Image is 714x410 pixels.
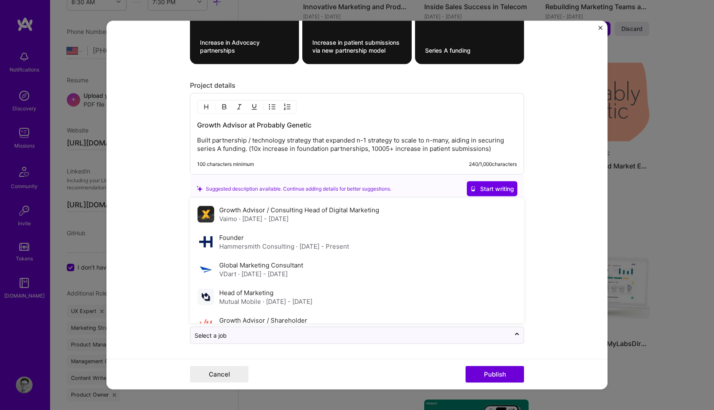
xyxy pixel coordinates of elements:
[219,242,349,251] div: Hammersmith Consulting
[219,234,244,242] label: Founder
[251,104,258,110] img: Underline
[197,316,214,333] img: Company logo
[269,104,276,110] img: UL
[219,297,312,306] div: Mutual Mobile
[197,289,214,306] img: Company logo
[200,38,289,54] textarea: Increase in Advocacy partnerships
[239,215,289,223] span: · [DATE] - [DATE]
[197,184,391,193] div: Suggested description available. Continue adding details for better suggestions.
[263,298,312,306] span: · [DATE] - [DATE]
[219,316,307,324] label: Growth Advisor / Shareholder
[425,46,514,54] textarea: Series A funding
[197,186,203,191] i: icon SuggestedTeams
[466,366,524,383] button: Publish
[470,185,514,193] span: Start writing
[312,38,401,54] textarea: Increase in patient submissions via new partnership model
[598,25,603,34] button: Close
[219,261,303,269] label: Global Marketing Consultant
[197,206,214,223] img: Company logo
[219,214,379,223] div: Vaimo
[197,136,517,153] p: Built partnership / technology strategy that expanded n-1 strategy to scale to n-many, aiding in ...
[219,206,379,214] label: Growth Advisor / Consulting Head of Digital Marketing
[197,261,214,278] img: Company logo
[469,161,517,168] div: 240 / 1,000 characters
[219,289,273,297] label: Head of Marketing
[284,104,291,110] img: OL
[197,120,517,130] h3: Growth Advisor at Probably Genetic
[197,234,214,250] img: Company logo
[467,181,517,196] button: Start writing
[195,331,227,340] div: Select a job
[219,270,303,278] div: VDart
[190,366,248,383] button: Cancel
[296,242,349,250] span: · [DATE] - Present
[236,104,243,110] img: Italic
[238,270,288,278] span: · [DATE] - [DATE]
[190,81,524,90] div: Project details
[221,104,228,110] img: Bold
[203,104,210,110] img: Heading
[197,161,254,168] div: 100 characters minimum
[470,186,476,192] i: icon CrystalBallWhite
